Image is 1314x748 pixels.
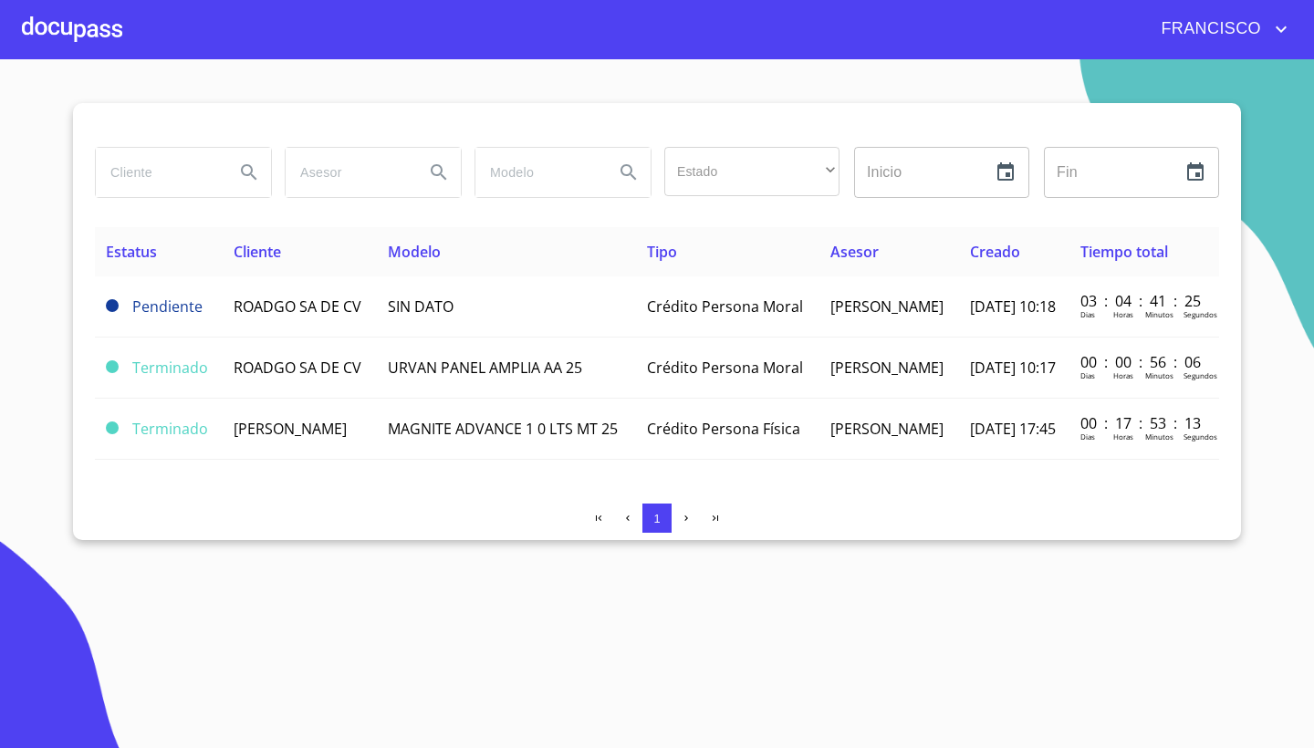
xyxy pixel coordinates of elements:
button: Search [417,151,461,194]
p: Segundos [1184,370,1217,380]
p: Horas [1113,370,1133,380]
span: [PERSON_NAME] [830,358,944,378]
span: Tipo [647,242,677,262]
span: [PERSON_NAME] [234,419,347,439]
span: SIN DATO [388,296,454,317]
span: Terminado [106,421,119,434]
span: Crédito Persona Física [647,419,800,439]
input: search [286,148,410,197]
input: search [96,148,220,197]
span: Estatus [106,242,157,262]
p: Dias [1080,370,1095,380]
span: Modelo [388,242,441,262]
p: 03 : 04 : 41 : 25 [1080,291,1204,311]
button: Search [227,151,271,194]
span: Crédito Persona Moral [647,358,803,378]
span: [DATE] 17:45 [970,419,1056,439]
span: Cliente [234,242,281,262]
p: Horas [1113,309,1133,319]
p: Minutos [1145,431,1173,442]
span: ROADGO SA DE CV [234,358,361,378]
span: Creado [970,242,1020,262]
span: ROADGO SA DE CV [234,296,361,317]
span: MAGNITE ADVANCE 1 0 LTS MT 25 [388,419,618,439]
button: account of current user [1147,15,1292,44]
p: 00 : 17 : 53 : 13 [1080,413,1204,433]
p: 00 : 00 : 56 : 06 [1080,352,1204,372]
p: Minutos [1145,309,1173,319]
span: Crédito Persona Moral [647,296,803,317]
span: Pendiente [106,299,119,312]
span: [PERSON_NAME] [830,296,944,317]
span: Asesor [830,242,879,262]
p: Segundos [1184,431,1217,442]
span: [PERSON_NAME] [830,419,944,439]
span: [DATE] 10:17 [970,358,1056,378]
input: search [475,148,600,197]
span: Terminado [132,419,208,439]
span: Terminado [132,358,208,378]
span: 1 [653,512,660,525]
span: Tiempo total [1080,242,1168,262]
span: URVAN PANEL AMPLIA AA 25 [388,358,582,378]
span: Terminado [106,360,119,373]
button: 1 [642,504,672,533]
p: Dias [1080,431,1095,442]
p: Dias [1080,309,1095,319]
span: Pendiente [132,296,203,317]
p: Segundos [1184,309,1217,319]
p: Horas [1113,431,1133,442]
div: ​ [664,147,839,196]
span: FRANCISCO [1147,15,1270,44]
span: [DATE] 10:18 [970,296,1056,317]
p: Minutos [1145,370,1173,380]
button: Search [607,151,651,194]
